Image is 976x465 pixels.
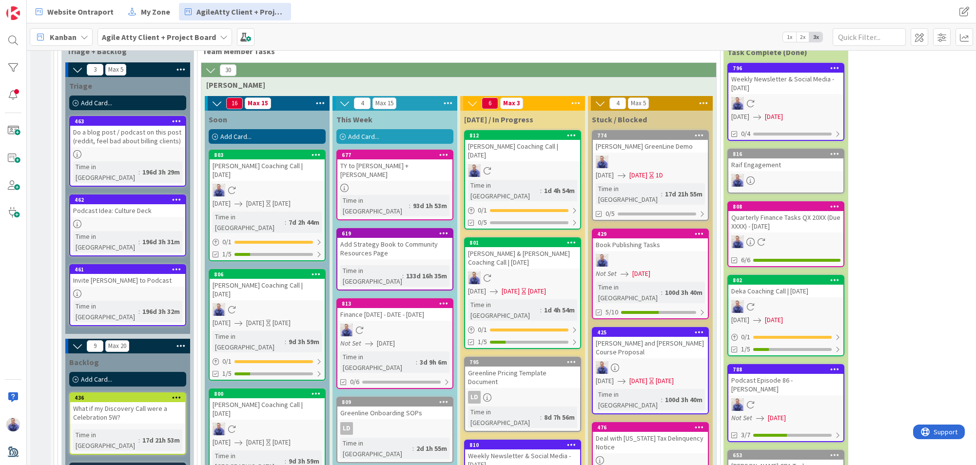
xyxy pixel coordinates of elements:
[597,132,708,139] div: 774
[210,270,325,279] div: 806
[542,412,577,423] div: 8d 7h 56m
[337,407,452,419] div: Greenline Onboarding SOPs
[140,236,182,247] div: 196d 3h 31m
[375,101,393,106] div: Max 15
[138,167,140,177] span: :
[465,358,580,388] div: 795Greenline Pricing Template Document
[465,391,580,404] div: LD
[70,274,185,287] div: Invite [PERSON_NAME] to Podcast
[70,195,185,204] div: 462
[465,164,580,177] div: JG
[593,423,708,453] div: 476Deal with [US_STATE] Tax Delinquency Notice
[542,305,577,315] div: 1d 4h 54m
[728,97,843,110] div: JG
[337,398,452,419] div: 809Greenline Onboarding SOPs
[465,367,580,388] div: Greenline Pricing Template Document
[210,270,325,300] div: 806[PERSON_NAME] Coaching Call | [DATE]
[478,337,487,347] span: 1/5
[102,32,216,42] b: Agile Atty Client + Project Board
[731,413,752,422] i: Not Set
[468,180,540,201] div: Time in [GEOGRAPHIC_DATA]
[593,328,708,337] div: 425
[465,131,580,140] div: 812
[220,132,252,141] span: Add Card...
[542,185,577,196] div: 1d 4h 54m
[340,351,416,373] div: Time in [GEOGRAPHIC_DATA]
[213,184,225,196] img: JG
[404,271,449,281] div: 133d 16h 35m
[728,276,843,285] div: 802
[596,282,661,303] div: Time in [GEOGRAPHIC_DATA]
[210,184,325,196] div: JG
[410,200,449,211] div: 93d 1h 53m
[70,204,185,217] div: Podcast Idea: Culture Deck
[273,318,291,328] div: [DATE]
[728,285,843,297] div: Deka Coaching Call | [DATE]
[593,140,708,153] div: [PERSON_NAME] GreenLine Demo
[596,389,661,410] div: Time in [GEOGRAPHIC_DATA]
[70,265,185,287] div: 461Invite [PERSON_NAME] to Podcast
[741,344,750,354] span: 1/5
[728,64,843,94] div: 796Weekly Newsletter & Social Media - [DATE]
[592,115,647,124] span: Stuck / Blocked
[414,443,449,454] div: 2d 1h 55m
[731,300,744,313] img: JG
[605,307,618,317] span: 5/10
[213,303,225,316] img: JG
[210,303,325,316] div: JG
[597,329,708,336] div: 425
[246,318,264,328] span: [DATE]
[286,217,322,228] div: 7d 2h 44m
[728,398,843,411] div: JG
[661,394,663,405] span: :
[285,217,286,228] span: :
[733,366,843,373] div: 788
[469,359,580,366] div: 795
[629,170,647,180] span: [DATE]
[741,255,750,265] span: 6/6
[592,130,709,221] a: 774[PERSON_NAME] GreenLine DemoJG[DATE][DATE]1DTime in [GEOGRAPHIC_DATA]:17d 21h 55m0/5
[214,390,325,397] div: 800
[81,98,112,107] span: Add Card...
[731,112,749,122] span: [DATE]
[727,364,844,442] a: 788Podcast Episode 86 - [PERSON_NAME]JGNot Set[DATE]3/7
[596,361,608,374] img: JG
[340,324,353,336] img: JG
[605,209,615,219] span: 0/5
[727,47,807,57] span: Task Complete (Done)
[140,306,182,317] div: 196d 3h 32m
[337,398,452,407] div: 809
[350,377,359,387] span: 0/6
[73,231,138,252] div: Time in [GEOGRAPHIC_DATA]
[6,418,20,431] img: JG
[728,374,843,395] div: Podcast Episode 86 - [PERSON_NAME]
[348,132,379,141] span: Add Card...
[596,269,617,278] i: Not Set
[412,443,414,454] span: :
[469,442,580,448] div: 810
[248,101,268,106] div: Max 15
[70,126,185,147] div: Do a blog post / podcast on this post (reddit, feel bad about billing clients)
[765,112,783,122] span: [DATE]
[727,63,844,141] a: 796Weekly Newsletter & Social Media - [DATE]JG[DATE][DATE]0/4
[593,328,708,358] div: 425[PERSON_NAME] and [PERSON_NAME] Course Proposal
[69,392,186,455] a: 436What if my Discovery Call were a Celebration 5W?Time in [GEOGRAPHIC_DATA]:17d 21h 53m
[75,266,185,273] div: 461
[728,174,843,187] div: JG
[69,194,186,256] a: 462Podcast Idea: Culture DeckTime in [GEOGRAPHIC_DATA]:196d 3h 31m
[465,204,580,216] div: 0/1
[246,198,264,209] span: [DATE]
[340,438,412,459] div: Time in [GEOGRAPHIC_DATA]
[731,235,744,248] img: JG
[140,435,182,446] div: 17d 21h 53m
[416,357,417,368] span: :
[69,357,99,367] span: Backlog
[465,441,580,449] div: 810
[402,271,404,281] span: :
[50,31,77,43] span: Kanban
[465,358,580,367] div: 795
[663,394,705,405] div: 100d 3h 40m
[70,402,185,424] div: What if my Discovery Call were a Celebration 5W?
[796,32,809,42] span: 2x
[214,152,325,158] div: 803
